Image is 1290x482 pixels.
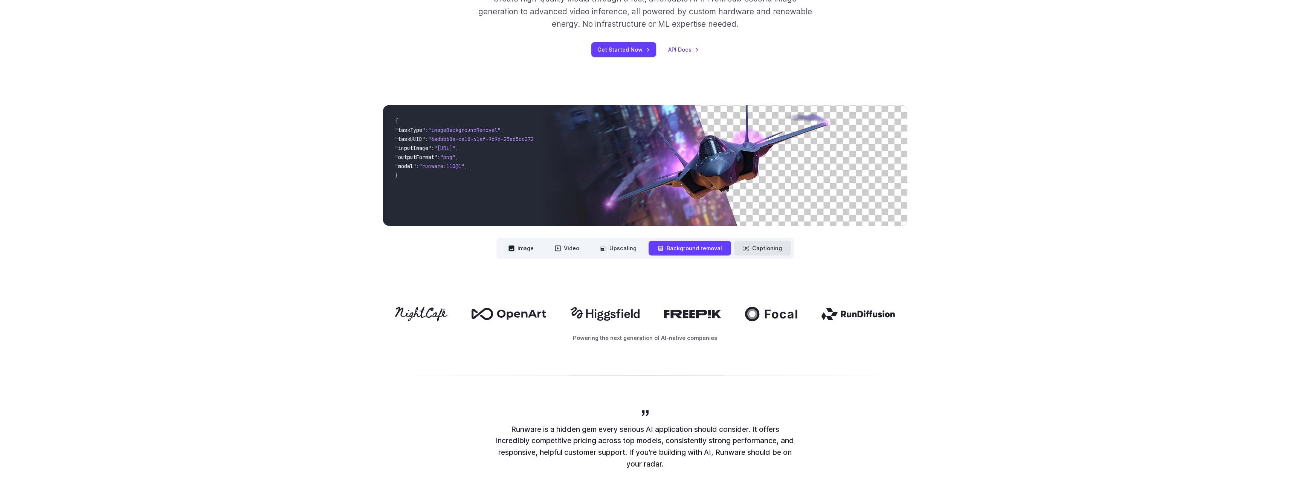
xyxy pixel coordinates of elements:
span: , [455,154,458,161]
button: Captioning [734,241,791,256]
img: Futuristic stealth jet streaking through a neon-lit cityscape with glowing purple exhaust [540,105,907,226]
button: Video [546,241,588,256]
span: "taskUUID" [395,136,425,142]
span: } [395,172,398,179]
span: : [437,154,440,161]
span: : [425,127,428,133]
span: "outputFormat" [395,154,437,161]
span: "model" [395,163,416,170]
a: API Docs [668,45,699,54]
span: { [395,118,398,124]
span: "imageBackgroundRemoval" [428,127,501,133]
span: , [464,163,467,170]
span: "6adbb68a-ca18-41af-969d-23e65cc2729c" [428,136,543,142]
span: "[URL]" [434,145,455,151]
span: : [416,163,419,170]
span: , [501,127,504,133]
span: "runware:110@1" [419,163,464,170]
span: : [431,145,434,151]
button: Image [499,241,543,256]
button: Background removal [649,241,731,256]
span: : [425,136,428,142]
span: "taskType" [395,127,425,133]
button: Upscaling [591,241,646,256]
span: "png" [440,154,455,161]
p: Powering the next generation of AI-native companies [383,334,907,342]
p: Runware is a hidden gem every serious AI application should consider. It offers incredibly compet... [495,424,796,470]
span: , [455,145,458,151]
span: "inputImage" [395,145,431,151]
a: Get Started Now [591,42,656,57]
